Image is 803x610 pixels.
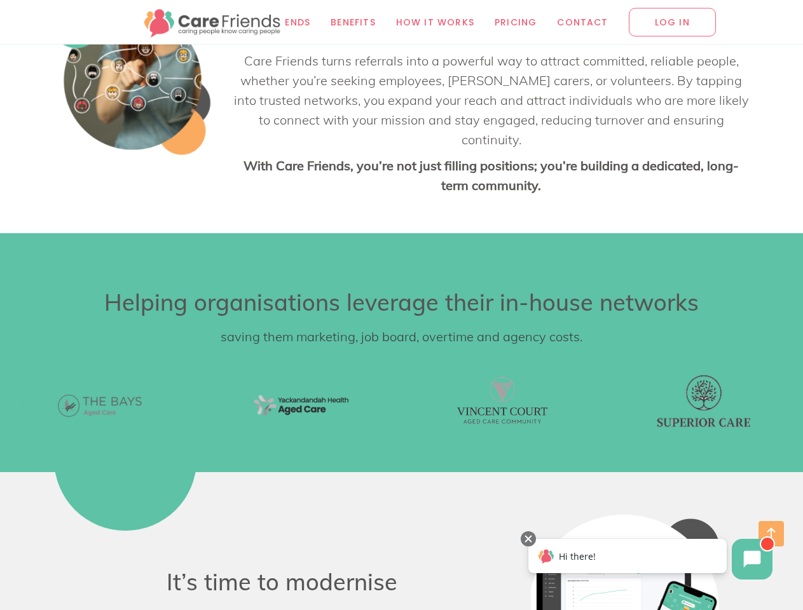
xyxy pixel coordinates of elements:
[557,15,608,29] span: Contact
[244,158,739,193] strong: With Care Friends, you’re not just filling positions; you’re building a dedicated, long-term comm...
[331,15,376,29] span: Benefits
[495,15,537,29] span: Pricing
[515,529,785,592] iframe: Chatbot
[231,51,752,149] p: Care Friends turns referrals into a powerful way to attract committed, reliable people, whether y...
[52,568,512,596] h3: It’s time to modernise
[629,8,716,36] span: LOG IN
[396,15,474,29] span: How it works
